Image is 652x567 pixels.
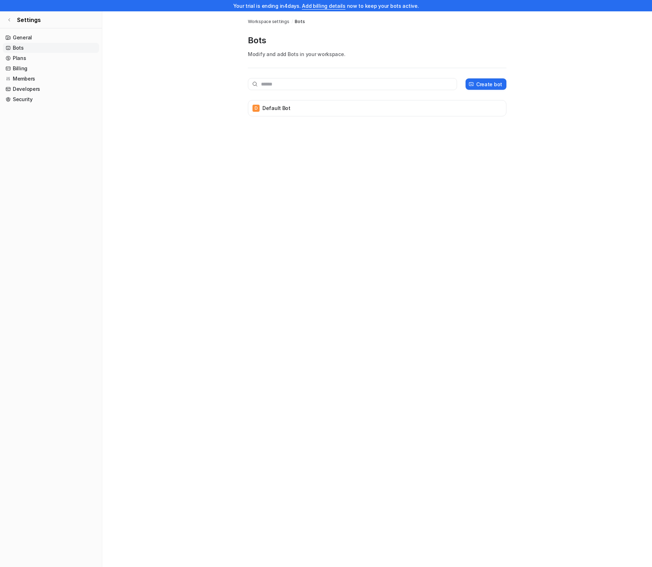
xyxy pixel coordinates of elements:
a: Developers [3,84,99,94]
a: Bots [3,43,99,53]
p: Create bot [476,81,502,88]
p: Modify and add Bots in your workspace. [248,50,506,58]
p: Bots [248,35,506,46]
button: Create bot [466,78,506,90]
a: Members [3,74,99,84]
span: Settings [17,16,41,24]
p: Default Bot [262,105,290,112]
img: create [468,82,474,87]
a: Billing [3,64,99,73]
a: General [3,33,99,43]
a: Security [3,94,99,104]
span: D [252,105,260,112]
a: Add billing details [302,3,346,9]
a: Bots [295,18,305,25]
span: / [292,18,293,25]
a: Workspace settings [248,18,289,25]
a: Plans [3,53,99,63]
